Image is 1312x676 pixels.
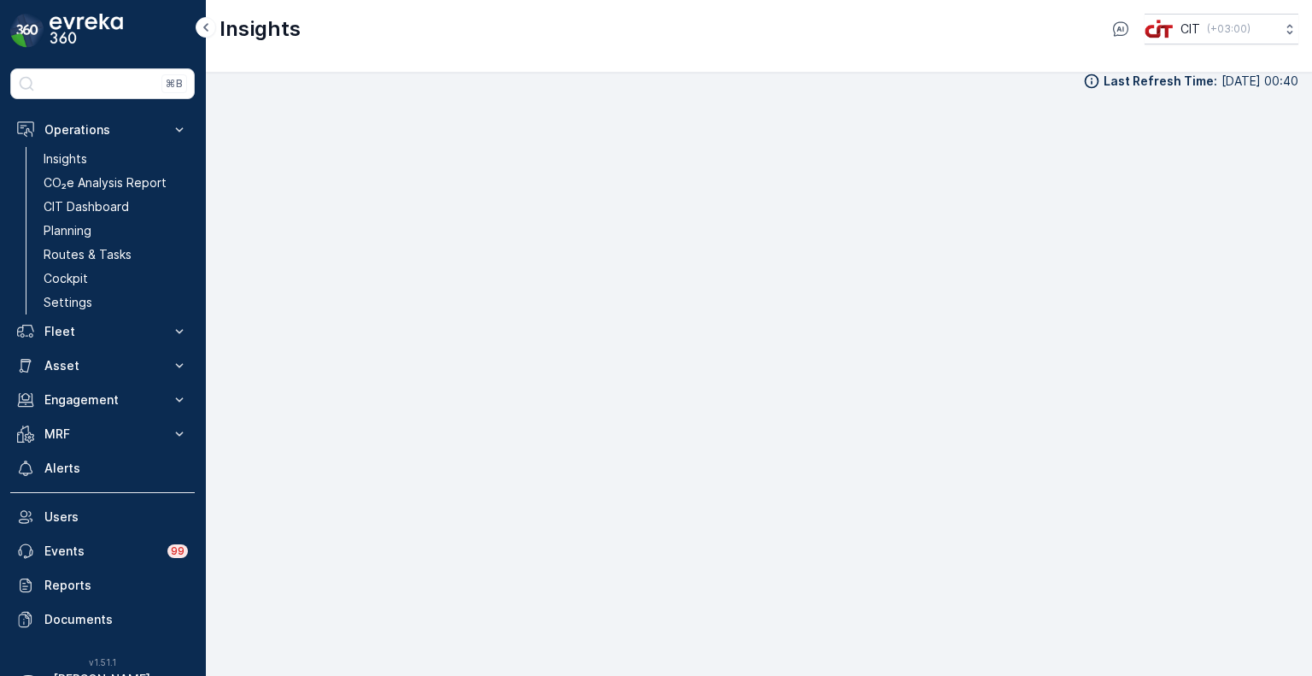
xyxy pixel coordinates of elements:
button: Operations [10,113,195,147]
p: Insights [44,150,87,168]
p: CIT [1180,21,1200,38]
a: Documents [10,603,195,637]
p: MRF [44,426,161,443]
img: logo_dark-DEwI_e13.png [50,14,123,48]
p: Events [44,543,157,560]
img: logo [10,14,44,48]
p: Settings [44,294,92,311]
a: Insights [37,147,195,171]
img: cit-logo_pOk6rL0.png [1145,20,1174,38]
button: Engagement [10,383,195,417]
p: Users [44,508,188,526]
p: Operations [44,121,161,138]
button: Fleet [10,314,195,349]
a: CO₂e Analysis Report [37,171,195,195]
p: Engagement [44,391,161,409]
p: Fleet [44,323,161,340]
p: Documents [44,611,188,628]
a: CIT Dashboard [37,195,195,219]
p: 99 [170,544,185,559]
a: Users [10,500,195,534]
a: Cockpit [37,267,195,291]
button: MRF [10,417,195,451]
button: CIT(+03:00) [1145,14,1298,44]
p: ⌘B [166,77,183,91]
p: Routes & Tasks [44,246,132,263]
a: Planning [37,219,195,243]
span: v 1.51.1 [10,657,195,667]
p: Insights [220,15,301,43]
a: Alerts [10,451,195,485]
p: Asset [44,357,161,374]
button: Asset [10,349,195,383]
p: [DATE] 00:40 [1221,73,1298,90]
p: ( +03:00 ) [1207,22,1250,36]
a: Events99 [10,534,195,568]
p: CO₂e Analysis Report [44,174,167,191]
p: Reports [44,577,188,594]
p: Cockpit [44,270,88,287]
p: Planning [44,222,91,239]
a: Reports [10,568,195,603]
p: Alerts [44,460,188,477]
p: Last Refresh Time : [1104,73,1217,90]
p: CIT Dashboard [44,198,129,215]
a: Settings [37,291,195,314]
a: Routes & Tasks [37,243,195,267]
